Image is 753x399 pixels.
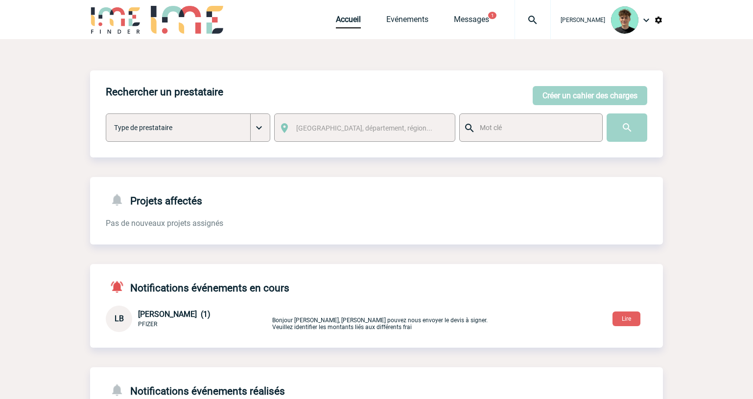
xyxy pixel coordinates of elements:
[336,15,361,28] a: Accueil
[607,113,647,142] input: Submit
[110,193,130,207] img: notifications-24-px-g.png
[488,12,496,19] button: 1
[386,15,428,28] a: Evénements
[106,313,502,323] a: LB [PERSON_NAME] (1) PFIZER Bonjour [PERSON_NAME], [PERSON_NAME] pouvez nous envoyer le devis à s...
[106,86,223,98] h4: Rechercher un prestataire
[106,219,223,228] span: Pas de nouveaux projets assignés
[110,383,130,397] img: notifications-24-px-g.png
[106,280,289,294] h4: Notifications événements en cours
[138,321,157,328] span: PFIZER
[106,193,202,207] h4: Projets affectés
[272,308,502,331] p: Bonjour [PERSON_NAME], [PERSON_NAME] pouvez nous envoyer le devis à signer. Veuillez identifier l...
[612,311,640,326] button: Lire
[477,121,593,134] input: Mot clé
[115,314,124,323] span: LB
[106,306,270,332] div: Conversation privée : Client - Agence
[110,280,130,294] img: notifications-active-24-px-r.png
[605,313,648,323] a: Lire
[454,15,489,28] a: Messages
[296,124,432,132] span: [GEOGRAPHIC_DATA], département, région...
[611,6,638,34] img: 131612-0.png
[138,310,211,319] span: [PERSON_NAME] (1)
[106,383,285,397] h4: Notifications événements réalisés
[90,6,141,34] img: IME-Finder
[561,17,605,23] span: [PERSON_NAME]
